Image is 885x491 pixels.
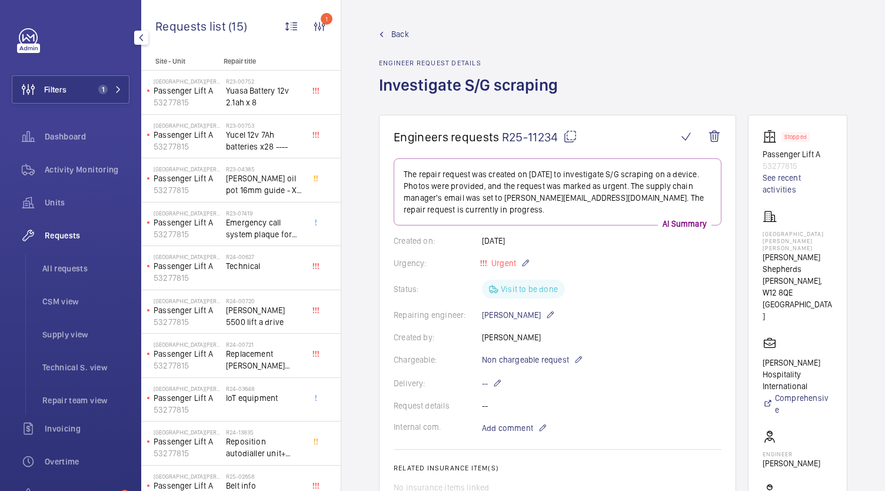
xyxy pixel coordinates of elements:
p: [PERSON_NAME] Hospitality International [763,357,833,392]
h2: R24-13835 [226,429,304,436]
span: 1 [98,85,108,94]
a: Comprehensive [763,392,833,416]
p: Passenger Lift A [154,392,221,404]
p: -- [482,376,502,390]
h2: R23-00753 [226,122,304,129]
p: W12 8QE [GEOGRAPHIC_DATA] [763,287,833,322]
h2: Related insurance item(s) [394,464,721,472]
p: 53277815 [154,141,221,152]
p: [GEOGRAPHIC_DATA][PERSON_NAME][PERSON_NAME] [154,210,221,217]
p: 53277815 [154,97,221,108]
h1: Investigate S/G scraping [379,74,565,115]
span: Invoicing [45,423,129,434]
h2: R24-03648 [226,385,304,392]
span: Repair team view [42,394,129,406]
a: See recent activities [763,172,833,195]
span: Replacement [PERSON_NAME] Drive DR-VAB033 Id Nr 59410933 [226,348,304,371]
p: 53277815 [154,360,221,371]
span: Yucel 12v 7Ah batteries x28 ---- [226,129,304,152]
p: 53277815 [154,184,221,196]
p: The repair request was created on [DATE] to investigate S/G scraping on a device. Photos were pro... [404,168,711,215]
p: [GEOGRAPHIC_DATA][PERSON_NAME][PERSON_NAME] [154,297,221,304]
p: [GEOGRAPHIC_DATA][PERSON_NAME][PERSON_NAME] [154,122,221,129]
p: Passenger Lift A [154,436,221,447]
p: Passenger Lift A [154,172,221,184]
p: [PERSON_NAME] Shepherds [PERSON_NAME], [763,251,833,287]
p: Repair title [224,57,301,65]
p: 53277815 [763,160,833,172]
p: Passenger Lift A [154,348,221,360]
span: Activity Monitoring [45,164,129,175]
span: Back [391,28,409,40]
p: Engineer [763,450,820,457]
p: Stopped [784,135,807,139]
p: Passenger Lift A [154,260,221,272]
p: 53277815 [154,404,221,416]
p: [GEOGRAPHIC_DATA][PERSON_NAME][PERSON_NAME] [154,473,221,480]
p: [GEOGRAPHIC_DATA][PERSON_NAME][PERSON_NAME] [154,429,221,436]
p: AI Summary [658,218,711,230]
p: [PERSON_NAME] [763,457,820,469]
p: [GEOGRAPHIC_DATA][PERSON_NAME][PERSON_NAME] [154,78,221,85]
span: Overtime [45,456,129,467]
span: Supply view [42,329,129,340]
span: IoT equipment [226,392,304,404]
p: 53277815 [154,228,221,240]
p: [PERSON_NAME] [482,308,555,322]
span: Requests [45,230,129,241]
p: 53277815 [154,447,221,459]
h2: Engineer request details [379,59,565,67]
p: Passenger Lift A [154,85,221,97]
span: [PERSON_NAME] oil pot 16mm guide - X6 required [226,172,304,196]
span: Engineers requests [394,130,500,144]
p: [GEOGRAPHIC_DATA][PERSON_NAME][PERSON_NAME] [154,165,221,172]
span: CSM view [42,296,129,307]
span: Filters [44,84,66,95]
span: Units [45,197,129,208]
span: Non chargeable request [482,354,569,366]
button: Filters1 [12,75,129,104]
p: [GEOGRAPHIC_DATA][PERSON_NAME][PERSON_NAME] [154,341,221,348]
span: R25-11234 [502,130,577,144]
img: elevator.svg [763,130,781,144]
h2: R24-00720 [226,297,304,304]
p: Passenger Lift A [154,217,221,228]
h2: R23-07419 [226,210,304,217]
span: Yuasa Battery 12v 2.1ah x 8 [226,85,304,108]
span: Technical [226,260,304,272]
p: [GEOGRAPHIC_DATA][PERSON_NAME][PERSON_NAME] [763,230,833,251]
h2: R23-04385 [226,165,304,172]
h2: R25-02658 [226,473,304,480]
p: [GEOGRAPHIC_DATA][PERSON_NAME][PERSON_NAME] [154,253,221,260]
span: Add comment [482,422,533,434]
h2: R24-00721 [226,341,304,348]
span: Requests list [155,19,228,34]
p: Passenger Lift A [154,129,221,141]
span: [PERSON_NAME] 5500 lift a drive [226,304,304,328]
span: Urgent [489,258,516,268]
span: Emergency call system plaque for car interior x3 [226,217,304,240]
p: Passenger Lift A [763,148,833,160]
span: Dashboard [45,131,129,142]
span: Reposition autodialler unit+ antenna in shaft and fit signal booster [226,436,304,459]
p: Site - Unit [141,57,219,65]
span: All requests [42,263,129,274]
h2: R23-00752 [226,78,304,85]
span: Technical S. view [42,361,129,373]
p: 53277815 [154,316,221,328]
p: [GEOGRAPHIC_DATA][PERSON_NAME][PERSON_NAME] [154,385,221,392]
p: Passenger Lift A [154,304,221,316]
h2: R24-00627 [226,253,304,260]
p: 53277815 [154,272,221,284]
